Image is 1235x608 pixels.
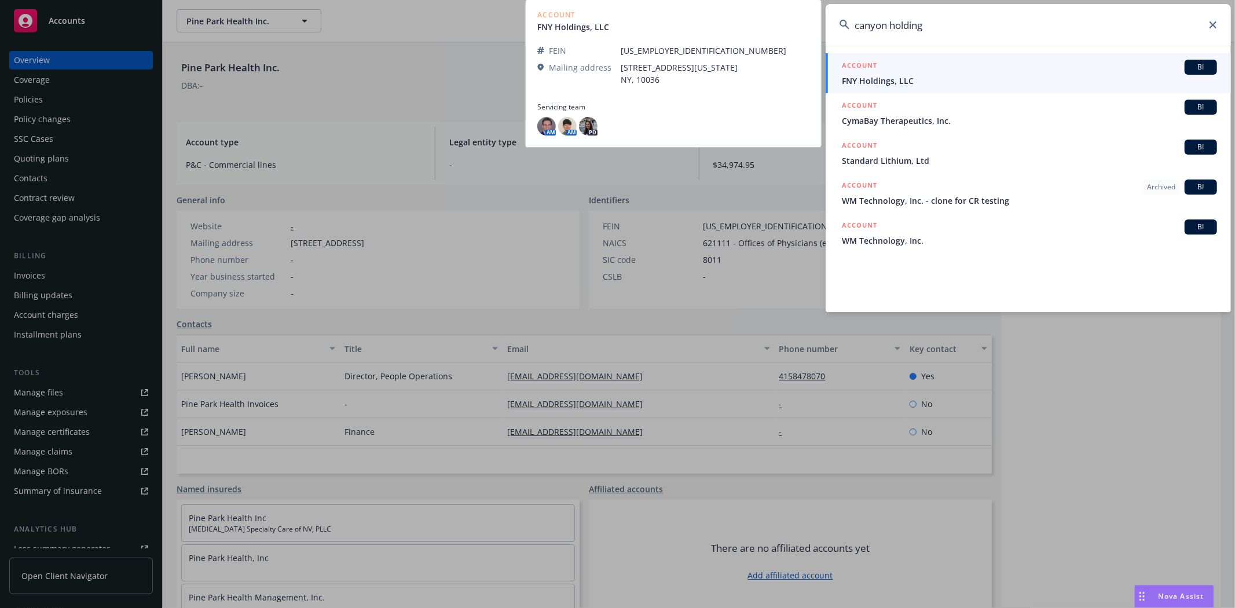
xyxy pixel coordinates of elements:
[826,213,1231,253] a: ACCOUNTBIWM Technology, Inc.
[842,180,877,193] h5: ACCOUNT
[842,115,1217,127] span: CymaBay Therapeutics, Inc.
[826,173,1231,213] a: ACCOUNTArchivedBIWM Technology, Inc. - clone for CR testing
[1189,222,1212,232] span: BI
[1159,591,1204,601] span: Nova Assist
[842,75,1217,87] span: FNY Holdings, LLC
[826,53,1231,93] a: ACCOUNTBIFNY Holdings, LLC
[826,4,1231,46] input: Search...
[842,100,877,113] h5: ACCOUNT
[826,133,1231,173] a: ACCOUNTBIStandard Lithium, Ltd
[842,195,1217,207] span: WM Technology, Inc. - clone for CR testing
[842,235,1217,247] span: WM Technology, Inc.
[1189,102,1212,112] span: BI
[1189,62,1212,72] span: BI
[1147,182,1175,192] span: Archived
[842,140,877,153] h5: ACCOUNT
[842,155,1217,167] span: Standard Lithium, Ltd
[1189,182,1212,192] span: BI
[1134,585,1214,608] button: Nova Assist
[842,219,877,233] h5: ACCOUNT
[842,60,877,74] h5: ACCOUNT
[1189,142,1212,152] span: BI
[826,93,1231,133] a: ACCOUNTBICymaBay Therapeutics, Inc.
[1135,585,1149,607] div: Drag to move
